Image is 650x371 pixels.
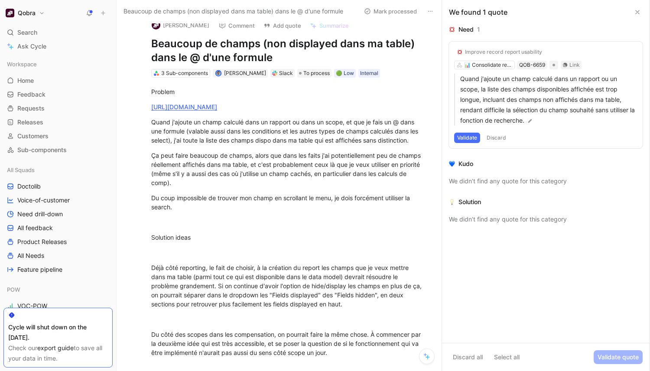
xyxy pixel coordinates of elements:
a: Product Releases [3,235,113,248]
div: Quand j'ajoute un champ calculé dans un rapport ou dans un scope, et que je fais un @ dans une fo... [151,117,425,145]
img: pen.svg [527,118,533,124]
img: 💡 [449,199,455,205]
button: QobraQobra [3,7,47,19]
span: [PERSON_NAME] [224,70,266,76]
a: VOC-POW [3,299,113,312]
span: Feature pipeline [17,265,62,274]
a: Feedback [3,88,113,101]
button: Add quote [260,20,305,32]
span: POW [7,285,20,294]
div: Check our to save all your data in time. [8,343,108,364]
button: Mark processed [360,5,421,17]
button: 💢Improve record report usability [454,47,545,57]
img: 💢 [449,26,455,33]
div: 🟢 Low [336,69,354,78]
span: Voice-of-customer [17,196,70,205]
a: Need drill-down [3,208,113,221]
h1: Beaucoup de champs (non displayed dans ma table) dans le @ d'une formule [151,37,425,65]
span: Product Releases [17,238,67,246]
div: All Squads [3,163,113,176]
div: Need [458,24,474,35]
span: All Squads [7,166,35,174]
span: Ask Cycle [17,41,46,52]
div: Ça peut faire beaucoup de champs, alors que dans les faits j'ai potentiellement peu de champs rée... [151,151,425,187]
span: VOC-POW [17,302,47,310]
span: Summarize [319,22,349,29]
div: Déjà côté reporting, le fait de choisir, à la création du report les champs que je veux mettre da... [151,263,425,309]
a: All feedback [3,221,113,234]
p: Quand j'ajoute un champ calculé dans un rapport ou un scope, la liste des champs disponibles affi... [460,74,637,126]
div: POW [3,283,113,296]
img: Qobra [6,9,14,17]
span: To process [303,69,330,78]
div: Internal [360,69,378,78]
button: Discard [484,133,509,143]
a: Voice-of-customer [3,194,113,207]
img: logo [152,21,160,29]
img: 💙 [449,161,455,167]
div: 3 Sub-components [161,69,208,78]
img: avatar [216,71,221,76]
a: Requests [3,102,113,115]
span: Sub-components [17,146,67,154]
a: Releases [3,116,113,129]
span: Beaucoup de champs (non displayed dans ma table) dans le @ d'une formule [123,6,343,16]
div: Problem [151,87,425,96]
div: Search [3,26,113,39]
span: All feedback [17,224,53,232]
h1: Qobra [18,9,36,17]
img: 💢 [457,49,462,55]
div: Du coup impossible de trouver mon champ en scrollant le menu, je dois forcément utiliser la search. [151,193,425,212]
button: Validate [454,133,480,143]
span: Workspace [7,60,37,68]
span: Feedback [17,90,45,99]
span: Search [17,27,37,38]
button: logo[PERSON_NAME] [148,19,213,32]
div: All SquadsDoctolibVoice-of-customerNeed drill-downAll feedbackProduct ReleasesAll NeedsFeature pi... [3,163,113,276]
button: Validate quote [594,350,643,364]
span: Home [17,76,34,85]
div: Du côté des scopes dans les compensation, on pourrait faire la même chose. À commencer par la deu... [151,330,425,357]
a: [URL][DOMAIN_NAME] [151,103,217,111]
div: We didn’t find any quote for this category [449,214,643,225]
div: Solution [458,197,481,207]
div: We found 1 quote [449,7,507,17]
button: Summarize [306,20,353,32]
a: Sub-components [3,143,113,156]
div: Slack [279,69,293,78]
div: We didn’t find any quote for this category [449,176,643,186]
span: All Needs [17,251,44,260]
span: Doctolib [17,182,41,191]
div: To process [297,69,331,78]
div: Improve record report usability [465,49,542,55]
span: Customers [17,132,49,140]
span: Requests [17,104,45,113]
div: Cycle will shut down on the [DATE]. [8,322,108,343]
a: Feature pipeline [3,263,113,276]
div: Kudo [458,159,473,169]
button: Select all [490,350,523,364]
a: export guide [37,344,74,351]
a: Home [3,74,113,87]
button: Discard all [449,350,487,364]
button: Comment [215,20,259,32]
span: Need drill-down [17,210,63,218]
a: Doctolib [3,180,113,193]
a: All Needs [3,249,113,262]
div: 1 [477,24,480,35]
div: Solution ideas [151,233,425,242]
a: Customers [3,130,113,143]
a: Ask Cycle [3,40,113,53]
span: Releases [17,118,43,127]
div: Workspace [3,58,113,71]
